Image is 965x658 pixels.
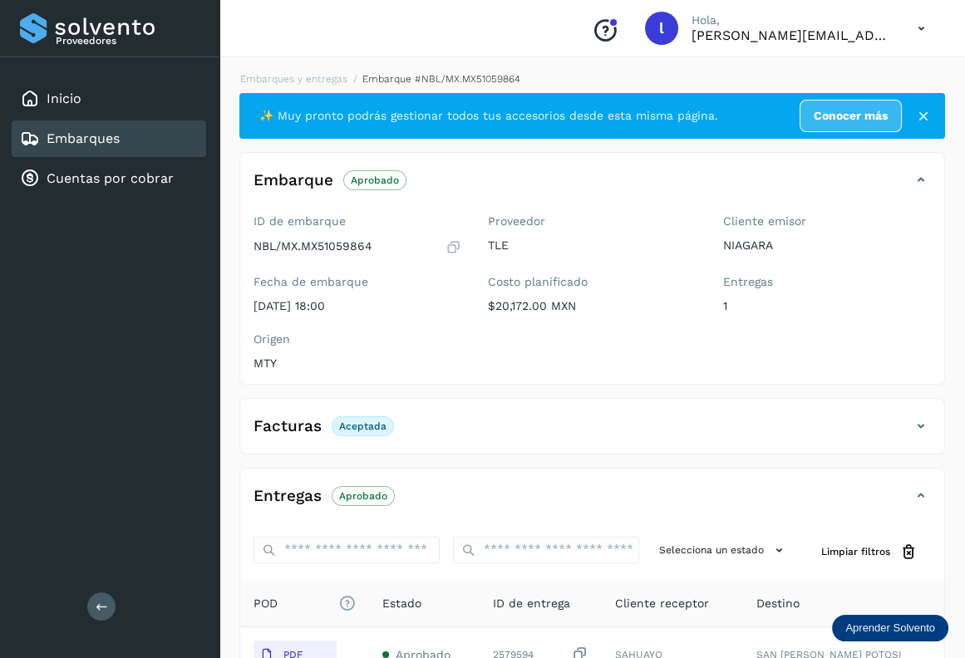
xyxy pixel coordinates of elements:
button: Selecciona un estado [652,537,795,564]
p: 1 [723,299,931,313]
label: Origen [254,332,461,346]
nav: breadcrumb [239,71,945,86]
a: Cuentas por cobrar [47,170,174,186]
p: Proveedores [56,35,199,47]
span: Cliente receptor [615,595,709,612]
div: Cuentas por cobrar [12,160,206,197]
p: Aceptada [339,420,386,432]
span: Embarque #NBL/MX.MX51059864 [362,73,520,85]
h4: Embarque [254,171,333,190]
label: Entregas [723,275,931,289]
p: $20,172.00 MXN [488,299,696,313]
label: Costo planificado [488,275,696,289]
p: NBL/MX.MX51059864 [254,239,372,253]
div: Inicio [12,81,206,117]
div: Aprender Solvento [832,615,948,641]
span: ✨ Muy pronto podrás gestionar todos tus accesorios desde esta misma página. [259,107,718,125]
label: Proveedor [488,214,696,228]
p: Hola, [692,13,891,27]
a: Conocer más [800,100,902,132]
div: Embarques [12,120,206,157]
p: Aprobado [351,174,399,186]
a: Embarques [47,130,120,146]
span: Limpiar filtros [821,544,890,559]
span: POD [254,595,356,612]
p: Aprobado [339,490,387,502]
a: Embarques y entregas [240,73,347,85]
label: Fecha de embarque [254,275,461,289]
h4: Entregas [254,487,322,506]
p: lorena.rojo@serviciosatc.com.mx [692,27,891,43]
p: Aprender Solvento [845,621,935,635]
span: ID de entrega [493,595,570,612]
div: FacturasAceptada [240,412,944,454]
p: TLE [488,238,696,253]
p: NIAGARA [723,238,931,253]
a: Inicio [47,91,81,106]
div: EmbarqueAprobado [240,166,944,208]
p: [DATE] 18:00 [254,299,461,313]
label: Cliente emisor [723,214,931,228]
span: Destino [756,595,799,612]
h4: Facturas [254,417,322,436]
label: ID de embarque [254,214,461,228]
span: Estado [382,595,421,612]
p: MTY [254,356,461,371]
div: EntregasAprobado [240,482,944,523]
button: Limpiar filtros [808,537,931,567]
